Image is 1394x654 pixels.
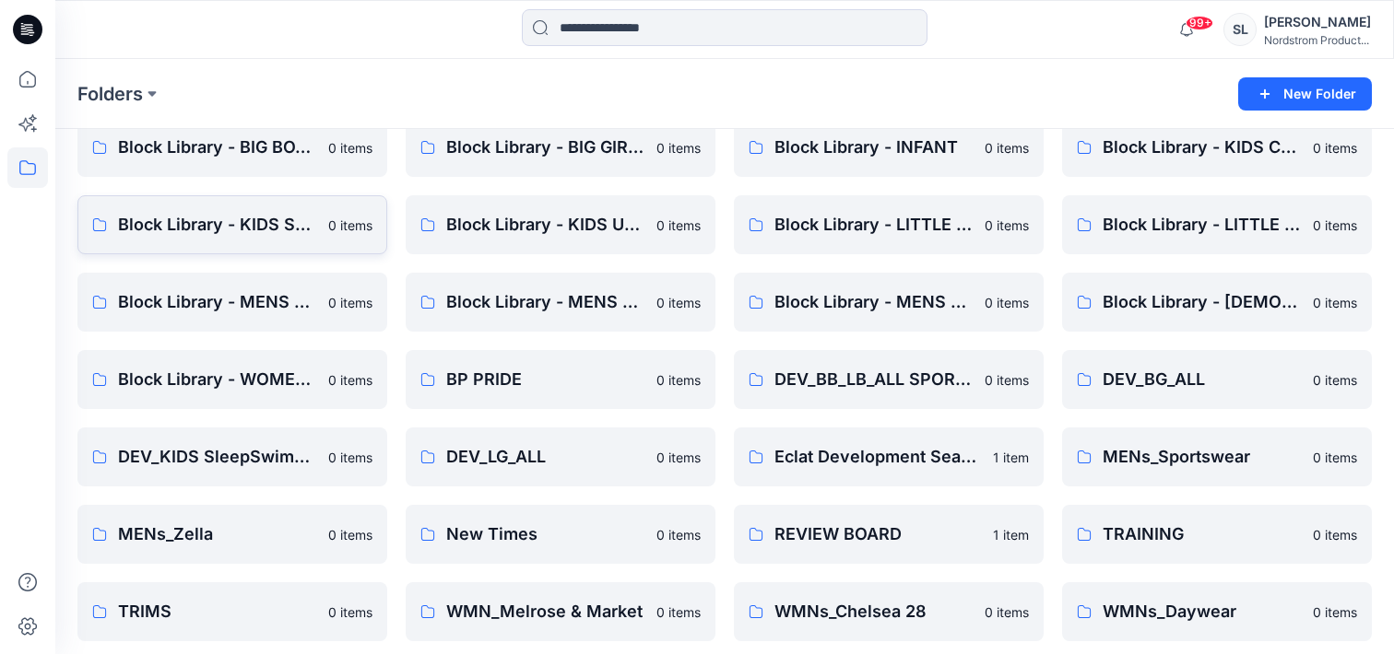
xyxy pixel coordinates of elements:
[734,118,1044,177] a: Block Library - INFANT0 items
[993,448,1029,467] p: 1 item
[328,138,372,158] p: 0 items
[656,525,701,544] p: 0 items
[118,521,317,547] p: MENs_Zella
[1313,216,1357,235] p: 0 items
[1062,427,1372,486] a: MENs_Sportswear0 items
[77,81,143,107] a: Folders
[1313,448,1357,467] p: 0 items
[734,350,1044,409] a: DEV_BB_LB_ALL SPORTSWEAR0 items
[77,505,387,564] a: MENs_Zella0 items
[1062,505,1372,564] a: TRAINING0 items
[1062,582,1372,641] a: WMNs_Daywear0 items
[1062,273,1372,332] a: Block Library - [DEMOGRAPHIC_DATA] MENS - MISSY0 items
[734,195,1044,254] a: Block Library - LITTLE BOYS0 items
[774,521,982,547] p: REVIEW BOARD
[118,289,317,315] p: Block Library - MENS ACTIVE & SPORTSWEAR
[406,427,715,486] a: DEV_LG_ALL0 items
[774,367,974,392] p: DEV_BB_LB_ALL SPORTSWEAR
[406,505,715,564] a: New Times0 items
[774,134,974,160] p: Block Library - INFANT
[328,293,372,312] p: 0 items
[77,582,387,641] a: TRIMS0 items
[406,118,715,177] a: Block Library - BIG GIRLS0 items
[446,599,645,625] p: WMN_Melrose & Market
[1264,33,1371,47] div: Nordstrom Product...
[118,599,317,625] p: TRIMS
[985,216,1029,235] p: 0 items
[656,602,701,622] p: 0 items
[985,138,1029,158] p: 0 items
[1103,367,1302,392] p: DEV_BG_ALL
[734,427,1044,486] a: Eclat Development Seasons1 item
[446,134,645,160] p: Block Library - BIG GIRLS
[774,599,974,625] p: WMNs_Chelsea 28
[1186,16,1213,30] span: 99+
[1062,195,1372,254] a: Block Library - LITTLE GIRLS0 items
[446,289,645,315] p: Block Library - MENS SLEEP & UNDERWEAR
[77,273,387,332] a: Block Library - MENS ACTIVE & SPORTSWEAR0 items
[1062,118,1372,177] a: Block Library - KIDS CPSC0 items
[1223,13,1257,46] div: SL
[406,350,715,409] a: BP PRIDE0 items
[1103,289,1302,315] p: Block Library - [DEMOGRAPHIC_DATA] MENS - MISSY
[328,448,372,467] p: 0 items
[1103,212,1302,238] p: Block Library - LITTLE GIRLS
[656,293,701,312] p: 0 items
[1103,444,1302,470] p: MENs_Sportswear
[1103,599,1302,625] p: WMNs_Daywear
[774,444,982,470] p: Eclat Development Seasons
[774,212,974,238] p: Block Library - LITTLE BOYS
[328,602,372,622] p: 0 items
[446,212,645,238] p: Block Library - KIDS UNDERWEAR ALL SIZES
[656,216,701,235] p: 0 items
[406,195,715,254] a: Block Library - KIDS UNDERWEAR ALL SIZES0 items
[1238,77,1372,111] button: New Folder
[985,602,1029,622] p: 0 items
[985,370,1029,390] p: 0 items
[656,448,701,467] p: 0 items
[118,134,317,160] p: Block Library - BIG BOYS
[993,525,1029,544] p: 1 item
[1103,521,1302,547] p: TRAINING
[446,521,645,547] p: New Times
[1103,134,1302,160] p: Block Library - KIDS CPSC
[1062,350,1372,409] a: DEV_BG_ALL0 items
[77,350,387,409] a: Block Library - WOMENS0 items
[328,370,372,390] p: 0 items
[656,138,701,158] p: 0 items
[1313,525,1357,544] p: 0 items
[734,273,1044,332] a: Block Library - MENS TAILORED0 items
[77,118,387,177] a: Block Library - BIG BOYS0 items
[328,216,372,235] p: 0 items
[118,444,317,470] p: DEV_KIDS SleepSwimUnderwear_ALL
[406,582,715,641] a: WMN_Melrose & Market0 items
[1264,11,1371,33] div: [PERSON_NAME]
[774,289,974,315] p: Block Library - MENS TAILORED
[656,370,701,390] p: 0 items
[118,212,317,238] p: Block Library - KIDS SLEEPWEAR ALL SIZES
[1313,138,1357,158] p: 0 items
[1313,370,1357,390] p: 0 items
[406,273,715,332] a: Block Library - MENS SLEEP & UNDERWEAR0 items
[77,427,387,486] a: DEV_KIDS SleepSwimUnderwear_ALL0 items
[1313,602,1357,622] p: 0 items
[77,195,387,254] a: Block Library - KIDS SLEEPWEAR ALL SIZES0 items
[985,293,1029,312] p: 0 items
[446,444,645,470] p: DEV_LG_ALL
[328,525,372,544] p: 0 items
[1313,293,1357,312] p: 0 items
[734,505,1044,564] a: REVIEW BOARD1 item
[118,367,317,392] p: Block Library - WOMENS
[446,367,645,392] p: BP PRIDE
[734,582,1044,641] a: WMNs_Chelsea 280 items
